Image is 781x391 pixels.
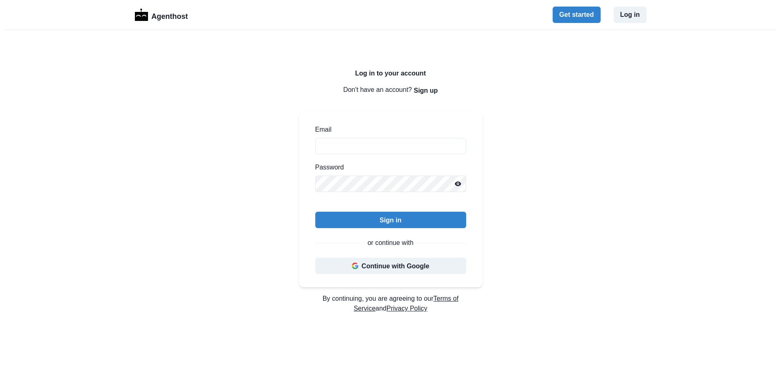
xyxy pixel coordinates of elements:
img: Logo [135,9,148,21]
button: Log in [614,7,647,23]
button: Sign up [414,82,438,98]
label: Password [315,162,461,172]
p: Agenthost [151,8,188,22]
a: LogoAgenthost [135,8,188,22]
button: Sign in [315,212,466,228]
button: Continue with Google [315,258,466,274]
button: Reveal password [450,176,466,192]
label: Email [315,125,461,135]
p: By continuing, you are agreeing to our and [299,294,483,313]
p: Don't have an account? [299,82,483,98]
h2: Log in to your account [299,69,483,77]
p: or continue with [367,238,413,248]
a: Privacy Policy [387,305,428,312]
button: Get started [553,7,600,23]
